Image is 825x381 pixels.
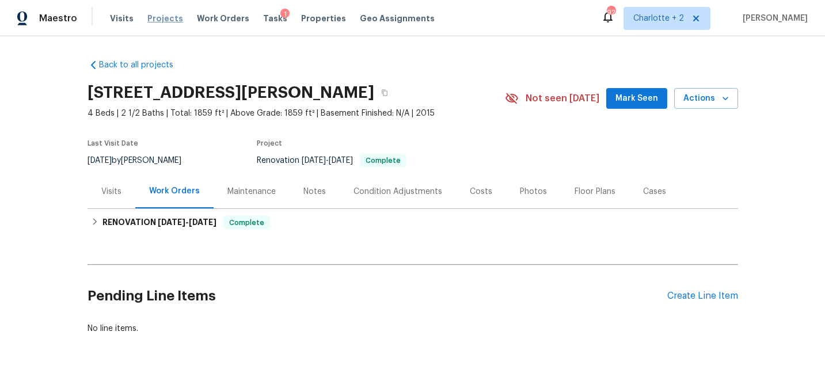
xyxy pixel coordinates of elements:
button: Mark Seen [606,88,667,109]
button: Actions [674,88,738,109]
span: [DATE] [329,157,353,165]
div: Photos [520,186,547,197]
div: Floor Plans [575,186,615,197]
span: Complete [225,217,269,228]
span: Visits [110,13,134,24]
span: Charlotte + 2 [633,13,684,24]
div: 1 [280,9,290,20]
span: Projects [147,13,183,24]
div: 92 [607,7,615,18]
div: Maintenance [227,186,276,197]
span: Mark Seen [615,92,658,106]
h6: RENOVATION [102,216,216,230]
div: Notes [303,186,326,197]
span: Actions [683,92,729,106]
div: Condition Adjustments [353,186,442,197]
span: - [158,218,216,226]
span: Last Visit Date [88,140,138,147]
span: [DATE] [302,157,326,165]
span: 4 Beds | 2 1/2 Baths | Total: 1859 ft² | Above Grade: 1859 ft² | Basement Finished: N/A | 2015 [88,108,505,119]
span: [DATE] [158,218,185,226]
a: Back to all projects [88,59,198,71]
div: No line items. [88,323,738,334]
span: - [302,157,353,165]
span: Complete [361,157,405,164]
div: by [PERSON_NAME] [88,154,195,167]
span: Work Orders [197,13,249,24]
span: Maestro [39,13,77,24]
div: Cases [643,186,666,197]
span: Geo Assignments [360,13,435,24]
div: Visits [101,186,121,197]
div: Costs [470,186,492,197]
span: [DATE] [88,157,112,165]
span: Properties [301,13,346,24]
div: RENOVATION [DATE]-[DATE]Complete [88,209,738,237]
button: Copy Address [374,82,395,103]
div: Create Line Item [667,291,738,302]
span: [PERSON_NAME] [738,13,808,24]
h2: Pending Line Items [88,269,667,323]
span: [DATE] [189,218,216,226]
span: Renovation [257,157,406,165]
span: Project [257,140,282,147]
span: Tasks [263,14,287,22]
div: Work Orders [149,185,200,197]
span: Not seen [DATE] [526,93,599,104]
h2: [STREET_ADDRESS][PERSON_NAME] [88,87,374,98]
